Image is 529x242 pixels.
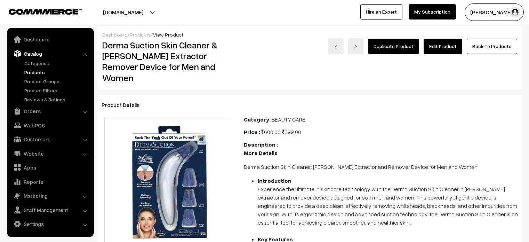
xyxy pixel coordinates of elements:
[354,45,358,49] img: right-arrow.png
[360,4,402,19] a: Hire an Expert
[102,31,517,38] div: / /
[244,128,260,135] b: Price :
[465,3,524,21] button: [PERSON_NAME]
[9,33,91,46] a: Dashboard
[9,9,82,14] img: COMMMERCE
[258,177,291,184] b: Introduction
[244,116,272,123] b: Category :
[244,163,518,171] p: Derma Suction Skin Cleaner: [PERSON_NAME] Extractor and Remover Device for Men and Women
[79,3,168,21] button: [DOMAIN_NAME]
[9,204,91,216] a: Staff Management
[102,40,234,83] h2: Derma Suction Skin Cleaner & [PERSON_NAME] Extractor Remover Device for Men and Women
[9,175,91,188] a: Reports
[9,105,91,117] a: Orders
[23,60,91,67] a: Categories
[261,128,281,135] span: 600.00
[258,177,518,235] li: Experience the ultimate in skincare technology with the Derma Suction Skin Cleaner, a [PERSON_NAM...
[467,39,517,54] a: Back To Products
[334,45,338,49] img: left-arrow.png
[244,128,518,136] div: 399.00
[244,141,278,148] b: Description :
[9,7,70,15] a: COMMMERCE
[424,39,462,54] a: Edit Product
[9,189,91,202] a: Marketing
[9,147,91,160] a: Website
[102,101,148,108] span: Product Details
[409,4,456,19] a: My Subscription
[23,69,91,76] a: Products
[23,87,91,94] a: Product Filters
[102,32,128,38] a: Dashboard
[510,7,520,17] img: user
[130,32,151,38] a: Products
[23,78,91,85] a: Product Groups
[9,161,91,174] a: Apps
[9,218,91,230] a: Settings
[368,39,419,54] a: Duplicate Product
[9,119,91,132] a: WebPOS
[244,115,518,124] div: BEAUTY CARE
[9,133,91,146] a: Customers
[9,47,91,60] a: Catalog
[244,149,278,156] b: More Details
[23,96,91,103] a: Reviews & Ratings
[153,32,183,38] span: View Product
